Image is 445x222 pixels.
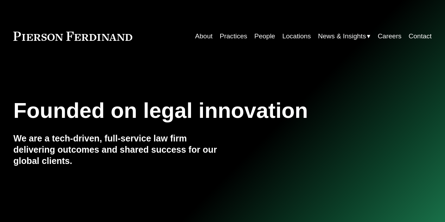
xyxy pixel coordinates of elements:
[254,30,275,43] a: People
[195,30,213,43] a: About
[378,30,402,43] a: Careers
[13,133,223,167] h4: We are a tech-driven, full-service law firm delivering outcomes and shared success for our global...
[318,30,370,43] a: folder dropdown
[13,98,362,123] h1: Founded on legal innovation
[282,30,311,43] a: Locations
[318,30,366,42] span: News & Insights
[220,30,247,43] a: Practices
[409,30,432,43] a: Contact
